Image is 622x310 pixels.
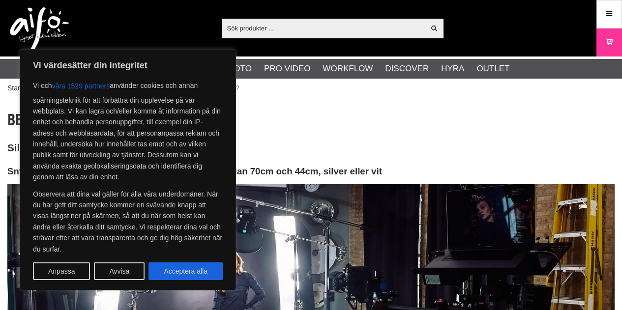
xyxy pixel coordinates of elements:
[135,83,239,93] span: Beauty Dish - Vilken ska du välja?
[52,77,110,95] button: våra 1529 partners
[222,21,425,35] input: Sök produkter ...
[94,262,145,280] button: Avvisa
[7,83,22,93] a: Start
[7,109,615,130] h1: Beauty Dish - Vilken ska du välja?
[476,62,509,75] a: Outlet
[323,62,373,75] a: Workflow
[264,62,310,75] a: Pro Video
[33,59,223,71] p: Vi värdesätter din integritet
[229,62,252,75] a: Foto
[10,7,69,52] img: logo.png
[148,262,223,280] button: Acceptera alla
[20,49,236,290] div: Vi värdesätter din integritet
[7,141,615,155] h2: Silver eller Vit Beauty Dish
[385,62,429,75] a: Discover
[441,62,464,75] a: Hyra
[33,189,223,254] p: Observera att dina val gäller för alla våra underdomäner. När du har gett ditt samtycke kommer en...
[33,77,223,183] p: Vi och använder cookies och annan spårningsteknik för att förbättra din upplevelse på vår webbpla...
[7,165,615,178] h3: Snygga porträtt med Beauty Dish reflektor - Välj mellan 70cm och 44cm, silver eller vit
[33,262,90,280] button: Anpassa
